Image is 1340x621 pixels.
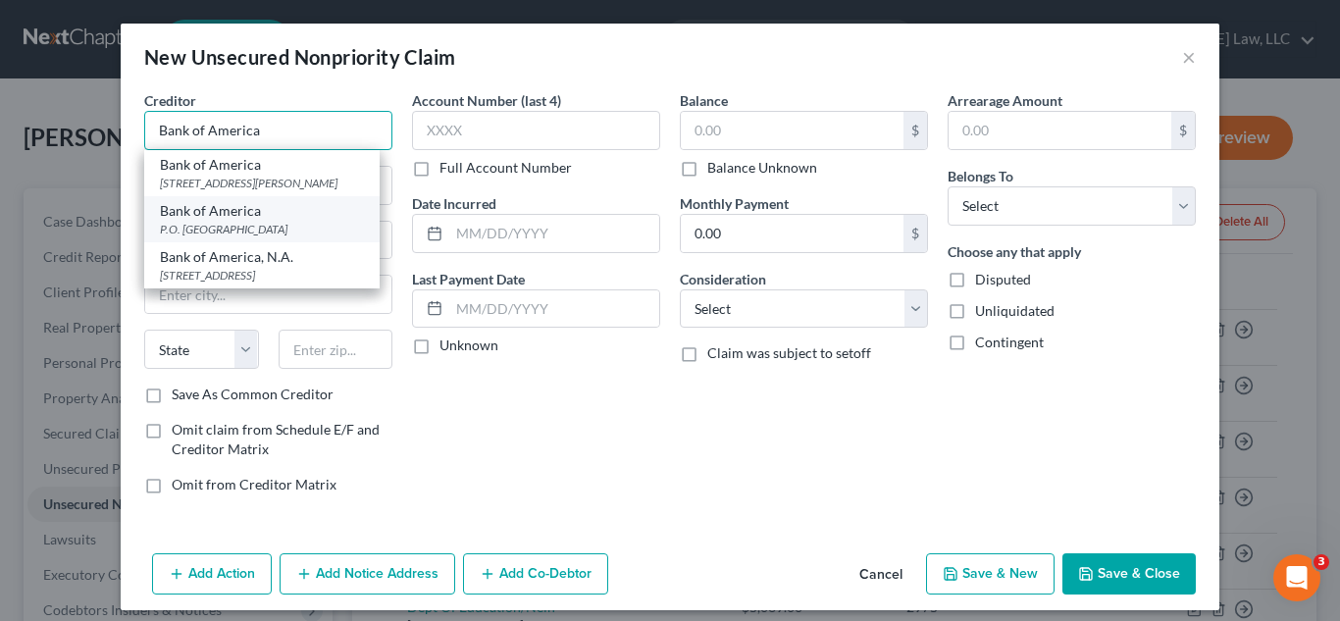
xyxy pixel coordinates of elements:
input: 0.00 [681,215,903,252]
span: Unliquidated [975,302,1055,319]
div: Bank of America, N.A. [160,247,364,267]
button: Add Co-Debtor [463,553,608,595]
label: Arrearage Amount [948,90,1062,111]
input: 0.00 [949,112,1171,149]
label: Consideration [680,269,766,289]
div: $ [1171,112,1195,149]
div: [STREET_ADDRESS][PERSON_NAME] [160,175,364,191]
div: New Unsecured Nonpriority Claim [144,43,455,71]
label: Unknown [439,336,498,355]
input: Search creditor by name... [144,111,392,150]
span: Creditor [144,92,196,109]
iframe: Intercom live chat [1273,554,1320,601]
input: 0.00 [681,112,903,149]
span: Omit from Creditor Matrix [172,476,336,492]
button: Save & New [926,553,1055,595]
div: Bank of America [160,155,364,175]
div: P.O. [GEOGRAPHIC_DATA] [160,221,364,237]
div: Bank of America [160,201,364,221]
div: [STREET_ADDRESS] [160,267,364,284]
span: 3 [1314,554,1329,570]
label: Full Account Number [439,158,572,178]
button: × [1182,45,1196,69]
span: Contingent [975,334,1044,350]
input: XXXX [412,111,660,150]
label: Balance [680,90,728,111]
label: Choose any that apply [948,241,1081,262]
input: MM/DD/YYYY [449,290,659,328]
label: Date Incurred [412,193,496,214]
label: Monthly Payment [680,193,789,214]
button: Save & Close [1062,553,1196,595]
div: $ [903,112,927,149]
span: Belongs To [948,168,1013,184]
span: Omit claim from Schedule E/F and Creditor Matrix [172,421,380,457]
input: MM/DD/YYYY [449,215,659,252]
button: Add Notice Address [280,553,455,595]
label: Account Number (last 4) [412,90,561,111]
label: Save As Common Creditor [172,385,334,404]
div: $ [903,215,927,252]
button: Cancel [844,555,918,595]
input: Enter zip... [279,330,393,369]
span: Disputed [975,271,1031,287]
label: Last Payment Date [412,269,525,289]
input: Enter city... [145,276,391,313]
span: Claim was subject to setoff [707,344,871,361]
label: Balance Unknown [707,158,817,178]
button: Add Action [152,553,272,595]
